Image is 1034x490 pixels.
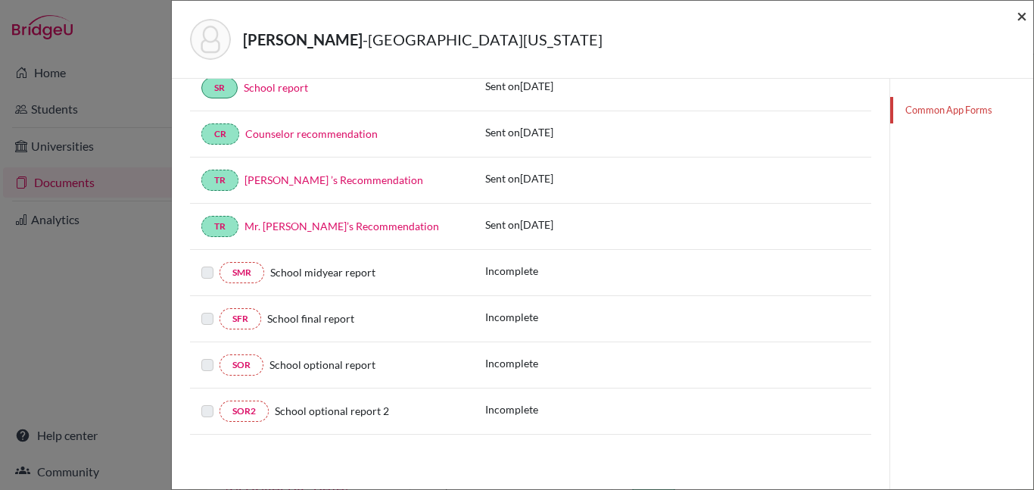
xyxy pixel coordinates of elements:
[201,77,238,98] a: SR
[245,127,378,140] a: Counselor recommendation
[485,263,538,279] p: Incomplete
[485,124,553,140] p: Sent on
[275,404,389,417] span: School optional report 2
[244,81,308,94] a: School report
[485,217,553,233] p: Sent on
[220,308,261,329] a: SFR
[201,123,239,145] a: CR
[220,262,264,283] a: SMR
[1017,5,1027,27] span: ×
[890,97,1033,123] a: Common App Forms
[270,266,375,279] span: School midyear report
[244,220,439,233] a: Mr. [PERSON_NAME]’s Recommendation
[201,216,238,237] a: TR
[485,401,538,417] p: Incomplete
[363,30,603,48] span: - [GEOGRAPHIC_DATA][US_STATE]
[269,358,375,371] span: School optional report
[520,172,553,185] span: [DATE]
[485,355,538,371] p: Incomplete
[201,170,238,191] a: TR
[267,312,354,325] span: School final report
[520,80,553,92] span: [DATE]
[520,126,553,139] span: [DATE]
[1017,7,1027,25] button: Close
[244,173,423,186] a: [PERSON_NAME] ’s Recommendation
[520,218,553,231] span: [DATE]
[485,170,553,186] p: Sent on
[220,354,263,376] a: SOR
[243,30,363,48] strong: [PERSON_NAME]
[485,309,538,325] p: Incomplete
[220,401,269,422] a: SOR2
[485,78,553,94] p: Sent on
